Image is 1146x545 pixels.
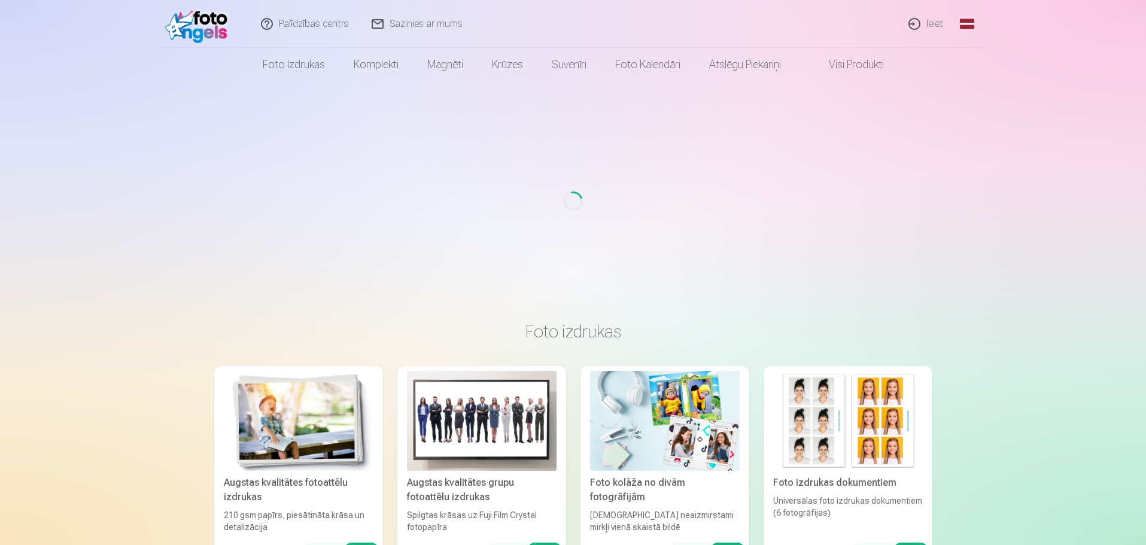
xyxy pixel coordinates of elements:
img: Foto izdrukas dokumentiem [773,371,923,471]
a: Komplekti [339,48,413,81]
a: Magnēti [413,48,478,81]
a: Krūzes [478,48,537,81]
a: Foto izdrukas [248,48,339,81]
a: Foto kalendāri [601,48,695,81]
div: Spilgtas krāsas uz Fuji Film Crystal fotopapīra [402,509,561,533]
div: 210 gsm papīrs, piesātināta krāsa un detalizācija [219,509,378,533]
div: Foto kolāža no divām fotogrāfijām [585,476,744,504]
div: Augstas kvalitātes fotoattēlu izdrukas [219,476,378,504]
h3: Foto izdrukas [224,321,923,342]
div: Universālas foto izdrukas dokumentiem (6 fotogrāfijas) [768,495,928,533]
img: Augstas kvalitātes grupu fotoattēlu izdrukas [407,371,557,471]
div: Foto izdrukas dokumentiem [768,476,928,490]
div: [DEMOGRAPHIC_DATA] neaizmirstami mirkļi vienā skaistā bildē [585,509,744,533]
img: Augstas kvalitātes fotoattēlu izdrukas [224,371,373,471]
div: Augstas kvalitātes grupu fotoattēlu izdrukas [402,476,561,504]
a: Atslēgu piekariņi [695,48,795,81]
img: Foto kolāža no divām fotogrāfijām [590,371,740,471]
img: /fa1 [165,5,234,43]
a: Visi produkti [795,48,898,81]
a: Suvenīri [537,48,601,81]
